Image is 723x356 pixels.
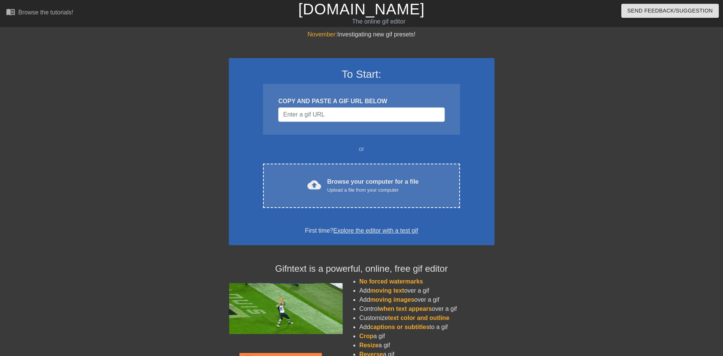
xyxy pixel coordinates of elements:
[359,295,495,304] li: Add over a gif
[249,145,475,154] div: or
[6,7,73,19] a: Browse the tutorials!
[359,342,379,348] span: Resize
[327,177,419,194] div: Browse your computer for a file
[307,31,337,38] span: November:
[298,1,425,17] a: [DOMAIN_NAME]
[245,17,513,26] div: The online gif editor
[370,324,429,330] span: captions or subtitles
[229,30,495,39] div: Investigating new gif presets!
[359,278,423,285] span: No forced watermarks
[388,315,449,321] span: text color and outline
[239,226,485,235] div: First time?
[333,227,418,234] a: Explore the editor with a test gif
[359,341,495,350] li: a gif
[239,68,485,81] h3: To Start:
[379,306,432,312] span: when text appears
[359,304,495,313] li: Control over a gif
[370,287,404,294] span: moving text
[359,332,495,341] li: a gif
[627,6,713,16] span: Send Feedback/Suggestion
[278,107,444,122] input: Username
[18,9,73,16] div: Browse the tutorials!
[327,186,419,194] div: Upload a file from your computer
[6,7,15,16] span: menu_book
[370,296,414,303] span: moving images
[229,283,343,334] img: football_small.gif
[359,333,373,339] span: Crop
[278,97,444,106] div: COPY AND PASTE A GIF URL BELOW
[359,313,495,323] li: Customize
[359,323,495,332] li: Add to a gif
[359,286,495,295] li: Add over a gif
[307,178,321,192] span: cloud_upload
[229,263,495,274] h4: Gifntext is a powerful, online, free gif editor
[621,4,719,18] button: Send Feedback/Suggestion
